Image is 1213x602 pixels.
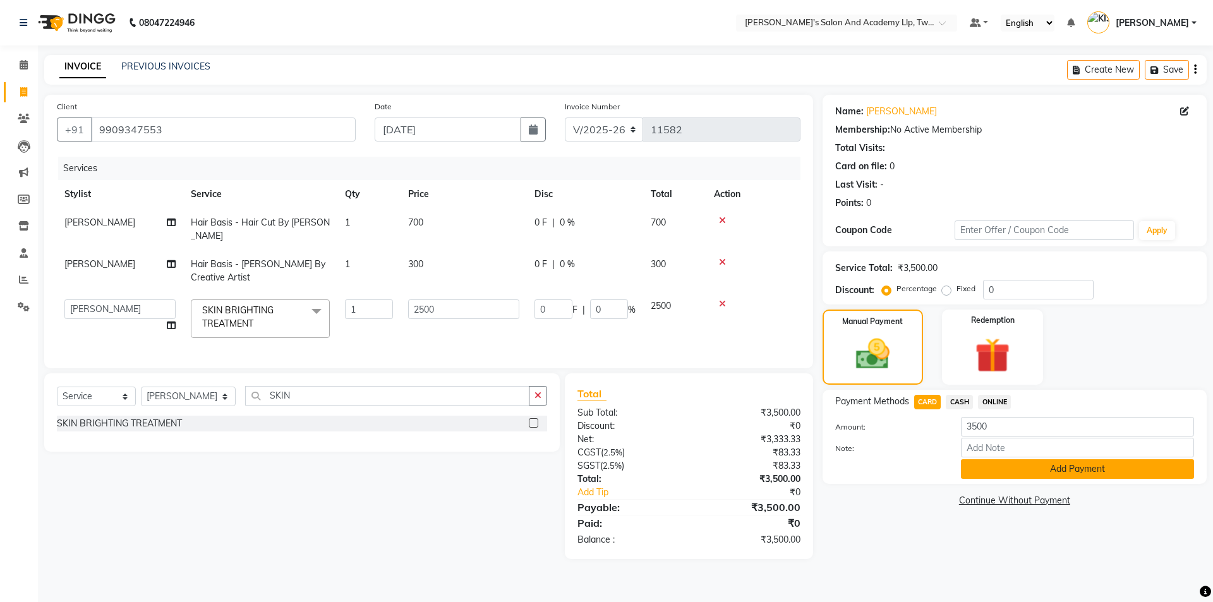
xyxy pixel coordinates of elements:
span: 300 [651,258,666,270]
a: [PERSON_NAME] [866,105,937,118]
img: logo [32,5,119,40]
div: ₹3,500.00 [898,262,938,275]
div: Services [58,157,810,180]
input: Enter Offer / Coupon Code [955,220,1134,240]
img: _gift.svg [964,334,1021,377]
span: 2.5% [603,461,622,471]
label: Redemption [971,315,1015,326]
div: Balance : [568,533,689,546]
span: 0 F [534,258,547,271]
span: 0 % [560,258,575,271]
div: No Active Membership [835,123,1194,136]
span: 1 [345,258,350,270]
input: Add Note [961,438,1194,457]
button: +91 [57,117,92,141]
div: Membership: [835,123,890,136]
div: ₹83.33 [689,459,809,473]
label: Note: [826,443,951,454]
span: % [628,303,636,316]
label: Fixed [957,283,975,294]
div: Coupon Code [835,224,955,237]
label: Manual Payment [842,316,903,327]
div: Sub Total: [568,406,689,419]
span: [PERSON_NAME] [1116,16,1189,30]
span: CGST [577,447,601,458]
span: ONLINE [978,395,1011,409]
span: SKIN BRIGHTING TREATMENT [202,304,274,329]
button: Create New [1067,60,1140,80]
div: Service Total: [835,262,893,275]
span: Total [577,387,606,400]
input: Search by Name/Mobile/Email/Code [91,117,356,141]
th: Stylist [57,180,183,208]
span: 700 [651,217,666,228]
span: | [552,216,555,229]
div: Net: [568,433,689,446]
span: | [582,303,585,316]
div: Paid: [568,515,689,531]
label: Client [57,101,77,112]
div: Total Visits: [835,141,885,155]
a: INVOICE [59,56,106,78]
label: Date [375,101,392,112]
span: [PERSON_NAME] [64,258,135,270]
div: 0 [866,196,871,210]
div: ₹3,333.33 [689,433,809,446]
th: Disc [527,180,643,208]
div: Discount: [568,419,689,433]
input: Amount [961,417,1194,436]
label: Invoice Number [565,101,620,112]
a: PREVIOUS INVOICES [121,61,210,72]
th: Action [706,180,800,208]
div: SKIN BRIGHTING TREATMENT [57,417,182,430]
span: 300 [408,258,423,270]
label: Amount: [826,421,951,433]
div: 0 [890,160,895,173]
span: SGST [577,460,600,471]
div: Last Visit: [835,178,878,191]
th: Total [643,180,706,208]
div: Discount: [835,284,874,297]
div: Name: [835,105,864,118]
img: _cash.svg [845,335,900,373]
th: Qty [337,180,401,208]
label: Percentage [896,283,937,294]
span: Hair Basis - [PERSON_NAME] By Creative Artist [191,258,325,283]
span: 0 F [534,216,547,229]
th: Price [401,180,527,208]
div: ₹0 [689,515,809,531]
a: Continue Without Payment [825,494,1204,507]
div: ₹83.33 [689,446,809,459]
b: 08047224946 [139,5,195,40]
div: - [880,178,884,191]
button: Add Payment [961,459,1194,479]
span: F [572,303,577,316]
th: Service [183,180,337,208]
img: KISHAN BAVALIYA [1087,11,1109,33]
div: Total: [568,473,689,486]
input: Search or Scan [245,386,530,406]
button: Save [1145,60,1189,80]
div: ₹0 [709,486,809,499]
span: 700 [408,217,423,228]
span: 2500 [651,300,671,311]
div: ₹3,500.00 [689,406,809,419]
a: Add Tip [568,486,709,499]
span: CARD [914,395,941,409]
span: Payment Methods [835,395,909,408]
a: x [253,318,259,329]
div: ₹3,500.00 [689,473,809,486]
span: 2.5% [603,447,622,457]
span: [PERSON_NAME] [64,217,135,228]
span: | [552,258,555,271]
div: ₹3,500.00 [689,500,809,515]
div: ( ) [568,459,689,473]
div: Points: [835,196,864,210]
span: 1 [345,217,350,228]
div: ₹3,500.00 [689,533,809,546]
span: CASH [946,395,973,409]
div: ( ) [568,446,689,459]
div: Card on file: [835,160,887,173]
span: 0 % [560,216,575,229]
span: Hair Basis - Hair Cut By [PERSON_NAME] [191,217,330,241]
